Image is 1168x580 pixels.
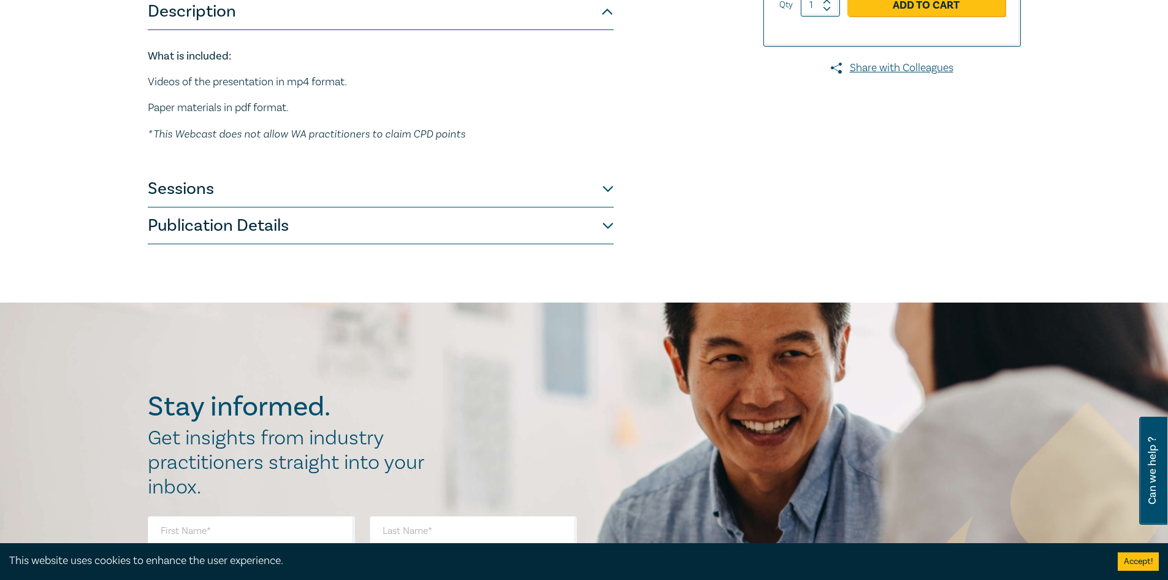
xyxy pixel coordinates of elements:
[148,391,437,423] h2: Stay informed.
[1147,424,1158,517] span: Can we help ?
[148,49,231,63] strong: What is included:
[763,60,1021,76] a: Share with Colleagues
[148,516,355,546] input: First Name*
[148,426,437,500] h2: Get insights from industry practitioners straight into your inbox.
[148,127,465,140] em: * This Webcast does not allow WA practitioners to claim CPD points
[9,553,1099,569] div: This website uses cookies to enhance the user experience.
[148,171,614,207] button: Sessions
[148,100,614,116] p: Paper materials in pdf format.
[1118,552,1159,571] button: Accept cookies
[370,516,577,546] input: Last Name*
[148,207,614,244] button: Publication Details
[148,74,614,90] p: Videos of the presentation in mp4 format.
